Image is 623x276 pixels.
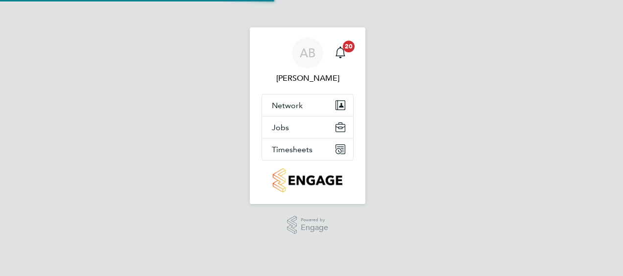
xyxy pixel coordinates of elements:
span: Network [272,101,303,110]
a: AB[PERSON_NAME] [262,37,354,84]
span: Adam Bouncer [262,72,354,84]
a: Go to home page [262,168,354,192]
a: Powered byEngage [287,216,329,234]
span: Powered by [301,216,328,224]
button: Timesheets [262,138,353,160]
span: Engage [301,224,328,232]
button: Jobs [262,116,353,138]
span: AB [300,46,315,59]
nav: Main navigation [250,27,365,204]
span: Timesheets [272,145,312,154]
span: Jobs [272,123,289,132]
button: Network [262,94,353,116]
span: 20 [343,41,355,52]
img: countryside-properties-logo-retina.png [273,168,342,192]
a: 20 [331,37,350,69]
